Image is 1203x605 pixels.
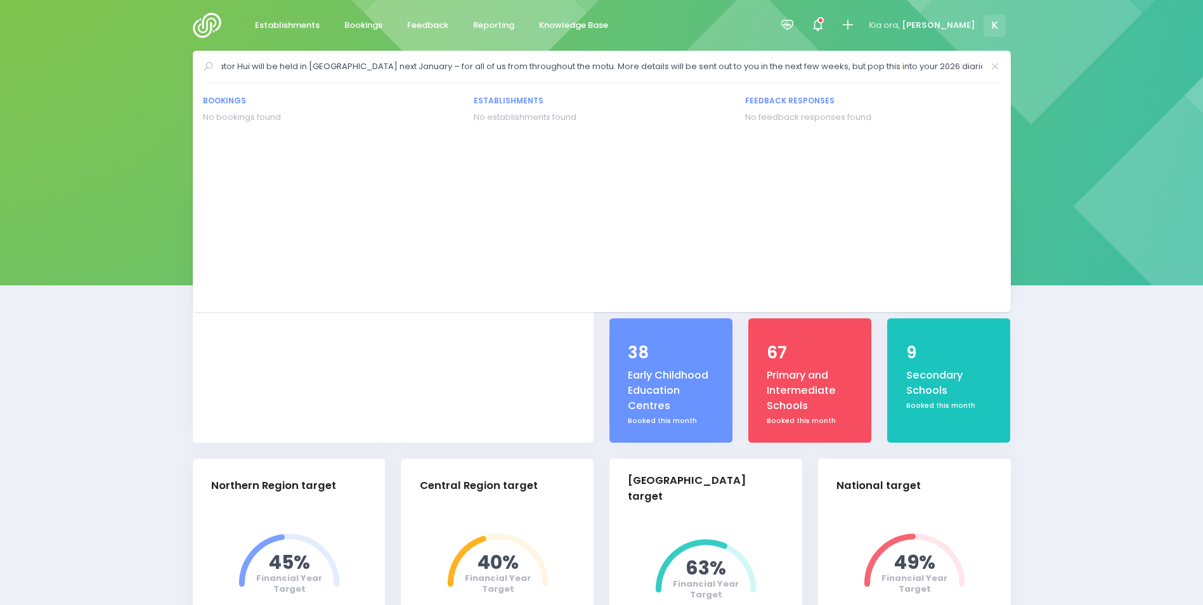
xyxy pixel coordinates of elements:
div: 67 [767,341,853,365]
span: Reporting [473,19,514,32]
span: [PERSON_NAME] [902,19,975,32]
div: National target [836,478,921,494]
div: Early Childhood Education Centres [628,368,714,414]
a: Bookings [334,13,393,38]
a: Feedback [397,13,459,38]
div: Secondary Schools [906,368,992,399]
span: Feedback [407,19,448,32]
span: Knowledge Base [539,19,608,32]
input: Search for anything (like establishments, bookings, or feedback) [221,57,983,76]
div: No establishments found [474,111,729,124]
div: Feedback responses [745,95,1001,107]
div: Booked this month [628,416,714,426]
div: 38 [628,341,714,365]
div: Bookings [203,95,458,107]
a: Reporting [463,13,525,38]
span: Bookings [344,19,382,32]
div: Central Region target [420,478,538,494]
div: Booked this month [906,401,992,411]
div: No feedback responses found [745,111,1001,124]
span: K [984,15,1006,37]
div: [GEOGRAPHIC_DATA] target [628,473,773,505]
div: Booked this month [767,416,853,426]
a: Knowledge Base [529,13,619,38]
span: Kia ora, [869,19,900,32]
div: Northern Region target [211,478,336,494]
a: Establishments [245,13,330,38]
div: 9 [906,341,992,365]
span: Establishments [255,19,320,32]
div: Primary and Intermediate Schools [767,368,853,414]
div: Establishments [474,95,729,107]
img: Logo [193,13,229,38]
div: No bookings found [203,111,458,124]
